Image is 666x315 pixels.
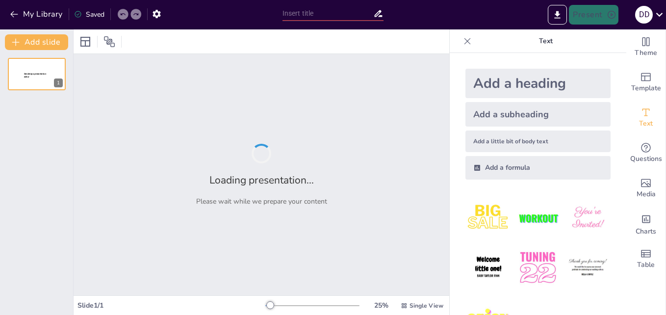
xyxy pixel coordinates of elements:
img: 4.jpeg [465,245,511,290]
div: Add a little bit of body text [465,131,611,152]
div: Layout [77,34,93,50]
button: Add slide [5,34,68,50]
span: Questions [630,154,662,164]
span: Sendsteps presentation editor [24,73,46,78]
p: Please wait while we prepare your content [196,197,327,206]
span: Table [637,260,655,270]
span: Text [639,118,653,129]
div: 1 [54,79,63,87]
img: 2.jpeg [515,195,561,241]
div: Add a table [626,241,666,277]
div: d d [635,6,653,24]
span: Theme [635,48,657,58]
div: Add a heading [465,69,611,98]
img: 1.jpeg [465,195,511,241]
span: Charts [636,226,656,237]
span: Single View [410,302,443,310]
h2: Loading presentation... [209,173,314,187]
p: Text [475,29,616,53]
div: Saved [74,10,104,19]
div: 25 % [369,301,393,310]
button: d d [635,5,653,25]
div: Change the overall theme [626,29,666,65]
span: Position [103,36,115,48]
button: Present [569,5,618,25]
div: Add images, graphics, shapes or video [626,171,666,206]
button: Export to PowerPoint [548,5,567,25]
img: 6.jpeg [565,245,611,290]
div: Add text boxes [626,100,666,135]
input: Insert title [282,6,373,21]
button: My Library [7,6,67,22]
div: Slide 1 / 1 [77,301,265,310]
div: Add a subheading [465,102,611,127]
div: 1 [8,58,66,90]
span: Media [637,189,656,200]
div: Add charts and graphs [626,206,666,241]
div: Get real-time input from your audience [626,135,666,171]
img: 5.jpeg [515,245,561,290]
div: Add ready made slides [626,65,666,100]
div: Add a formula [465,156,611,180]
span: Template [631,83,661,94]
img: 3.jpeg [565,195,611,241]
